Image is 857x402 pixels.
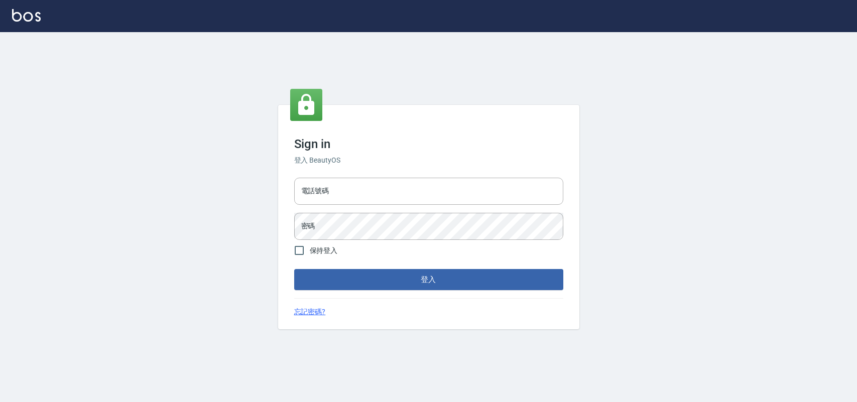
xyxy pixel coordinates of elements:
span: 保持登入 [310,245,338,256]
button: 登入 [294,269,563,290]
h3: Sign in [294,137,563,151]
h6: 登入 BeautyOS [294,155,563,166]
a: 忘記密碼? [294,307,326,317]
img: Logo [12,9,41,22]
